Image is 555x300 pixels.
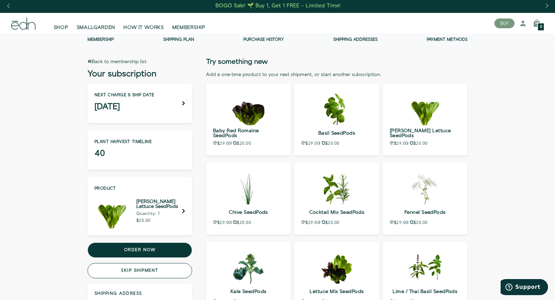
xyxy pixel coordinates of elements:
p: Basil SeedPods [301,128,372,138]
img: Bibb Lettuce SeedPods [94,194,129,228]
img: fennel-seedpods-2 [408,170,442,204]
h5: [PERSON_NAME] Lettuce SeedPods [136,199,182,209]
img: chive-seedpods-2 [231,170,266,204]
a: Membership [88,37,114,43]
h4: Shipping address [94,291,182,297]
a: Shipping addresses [333,37,378,43]
a: SHOP [50,16,73,31]
button: Skip shipment [88,263,192,278]
a: MEMBERSHIP [168,16,210,31]
p: Cocktail Mix SeedPods [301,207,372,217]
div: BOGO Sale! 🌱 Buy 1, Get 1 FREE – Limited Time! [215,2,341,9]
p: Lettuce Mix SeedPods [301,286,372,297]
h3: Your subscription [88,70,192,77]
p: Quantity: 1 [136,212,182,216]
p: Chive SeedPods [213,207,284,217]
img: cocktail-mix-seedpods [319,170,354,204]
img: lettuce-mix-seedpods [319,249,354,284]
span: MEMBERSHIP [172,24,205,31]
div: Next charge & ship date [DATE] [88,83,192,123]
a: SMALLGARDEN [73,16,120,31]
p: Baby Red Romaine SeedPods [213,128,284,138]
button: BUY [494,18,515,28]
span: HOW IT WORKS [123,24,164,31]
p: Next charge & ship date [94,93,154,97]
p: [PERSON_NAME] Lettuce SeedPods [390,128,461,138]
a: Purchase history [243,37,284,43]
iframe: Opens a widget where you can find more information [501,279,548,297]
div: Edit Product [88,177,192,235]
img: bibb-lettuce-seedpods-2 [408,90,442,125]
h3: [DATE] [94,103,154,110]
a: HOW IT WORKS [119,16,168,31]
p: Fennel SeedPods [390,207,461,217]
p: Product [94,187,185,191]
p: $29.00 $20.00 [213,141,284,146]
span: SHOP [54,24,68,31]
span: SMALLGARDEN [77,24,115,31]
p: $29.00 $20.00 [390,220,461,225]
div: Add a one-time product to your next shipment, or start another subscription. [206,71,467,78]
p: $29.00 $20.00 [390,141,461,146]
p: Lime / Thai Basil SeedPods [390,286,461,297]
p: $29.00 $20.00 [301,141,372,146]
p: $29.00 $20.00 [213,220,284,225]
img: baby-red-romaine-seedpods-1 [231,90,266,125]
span: 0 [540,25,542,29]
a: BOGO Sale! 🌱 Buy 1, Get 1 FREE – Limited Time! [215,0,342,11]
p: $20.00 [136,219,182,223]
p: $29.00 $20.00 [301,220,372,225]
img: basil-seedpods-2 [319,90,354,125]
a: Payment methods [427,37,467,43]
img: kale-seedpods [231,249,266,284]
img: herb-combo-seedpods [408,249,442,284]
h2: Try something new [206,58,467,65]
button: Order now [88,242,192,258]
p: Kale SeedPods [213,286,284,297]
a: Shipping Plan [163,37,194,43]
a: Back to membership list [88,58,146,65]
